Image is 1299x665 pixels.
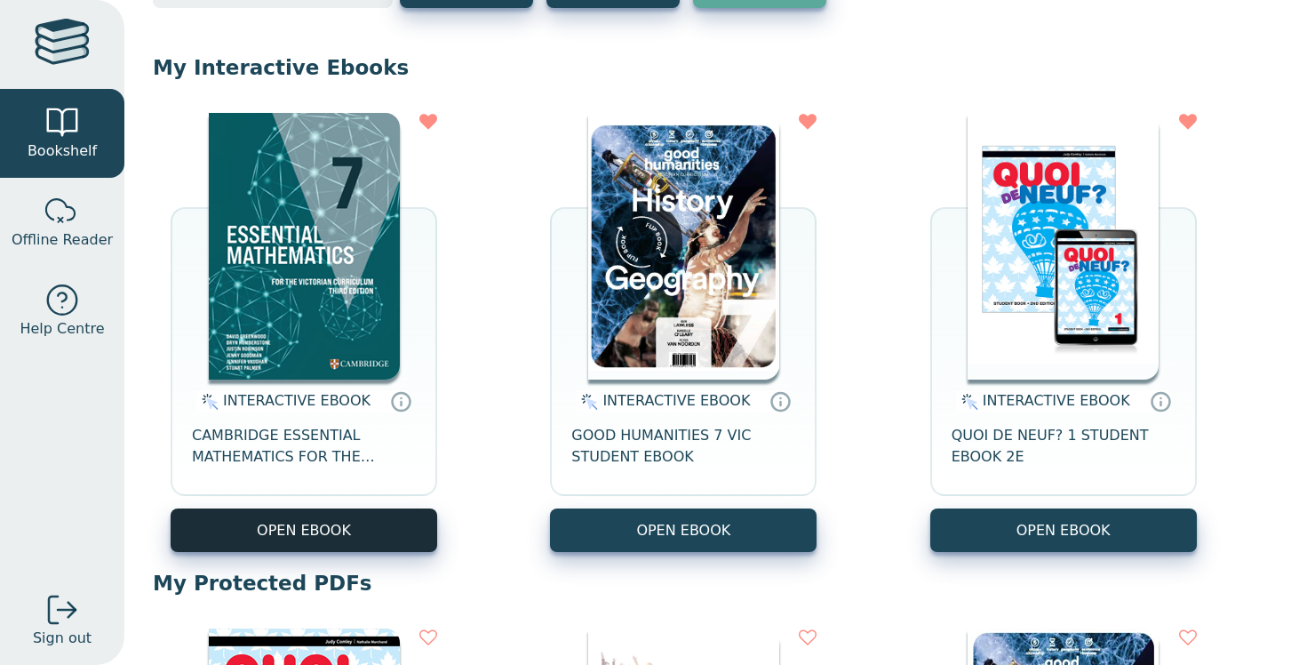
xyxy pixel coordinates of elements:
img: a4cdec38-c0cf-47c5-bca4-515c5eb7b3e9.png [209,113,400,380]
span: Offline Reader [12,229,113,251]
span: QUOI DE NEUF? 1 STUDENT EBOOK 2E [952,425,1175,468]
button: OPEN EBOOK [171,509,437,552]
img: interactive.svg [576,391,598,413]
button: OPEN EBOOK [550,509,817,552]
img: 56f252b5-7391-e911-a97e-0272d098c78b.jpg [968,113,1159,380]
span: CAMBRIDGE ESSENTIAL MATHEMATICS FOR THE VICTORIAN CURRICULUM YEAR 7 EBOOK 3E [192,425,416,468]
a: Interactive eBooks are accessed online via the publisher’s portal. They contain interactive resou... [769,390,791,412]
span: INTERACTIVE EBOOK [602,392,750,409]
span: Help Centre [20,318,104,340]
img: c71c2be2-8d91-e911-a97e-0272d098c78b.png [588,113,779,380]
p: My Protected PDFs [153,570,1271,597]
span: Bookshelf [28,140,97,162]
p: My Interactive Ebooks [153,54,1271,81]
a: Interactive eBooks are accessed online via the publisher’s portal. They contain interactive resou... [390,390,411,412]
span: Sign out [33,628,92,649]
span: INTERACTIVE EBOOK [983,392,1130,409]
button: OPEN EBOOK [930,509,1197,552]
span: INTERACTIVE EBOOK [223,392,371,409]
img: interactive.svg [196,391,219,413]
a: Interactive eBooks are accessed online via the publisher’s portal. They contain interactive resou... [1150,390,1171,412]
img: interactive.svg [956,391,978,413]
span: GOOD HUMANITIES 7 VIC STUDENT EBOOK [571,425,795,468]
